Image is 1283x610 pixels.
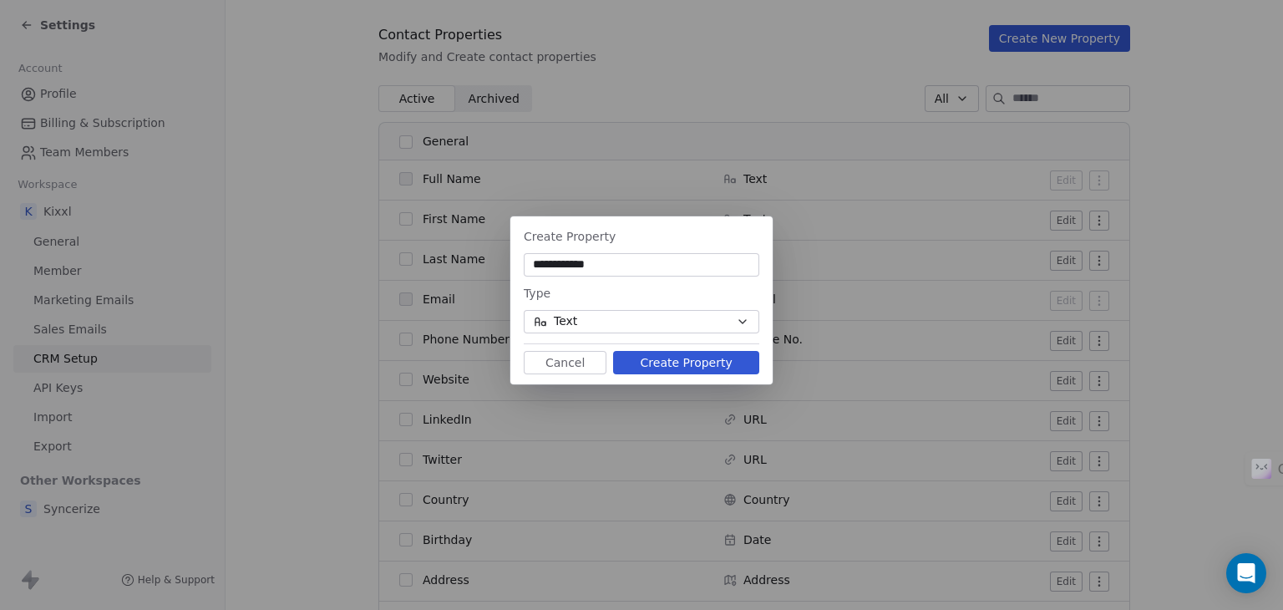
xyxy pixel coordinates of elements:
[524,310,759,333] button: Text
[613,351,759,374] button: Create Property
[554,313,577,330] span: Text
[524,351,606,374] button: Cancel
[524,287,550,300] span: Type
[524,230,616,243] span: Create Property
